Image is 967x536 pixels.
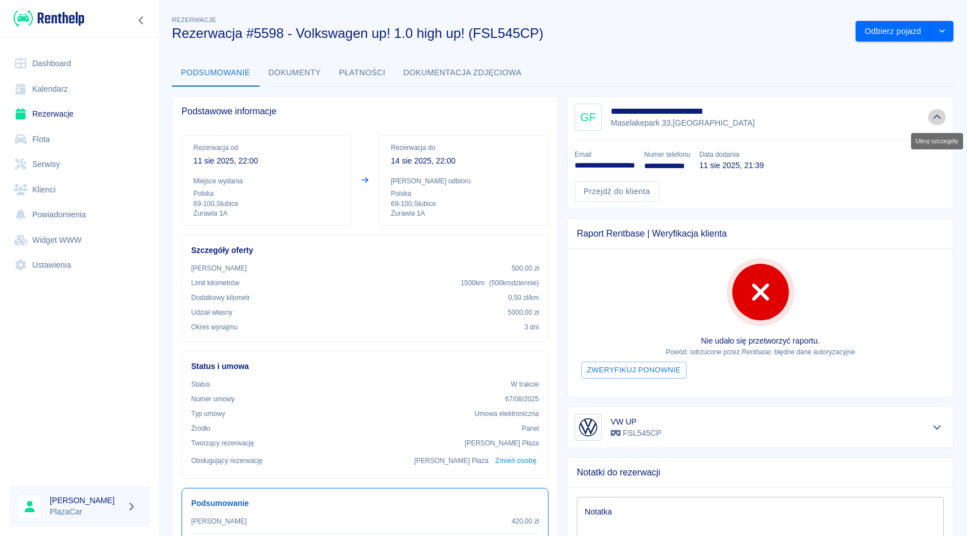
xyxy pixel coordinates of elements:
p: Tworzący rezerwację [191,438,254,448]
p: [PERSON_NAME] odbioru [391,176,537,186]
a: Widget WWW [9,228,150,253]
p: 1500 km [460,278,539,288]
p: Żurawia 1A [193,209,339,218]
a: Rezerwacje [9,101,150,127]
p: Nie udało się przetworzyć raportu. [577,335,944,347]
p: Umowa elektroniczna [474,409,539,419]
span: ( 500 km dziennie ) [489,279,539,287]
p: 14 sie 2025, 22:00 [391,155,537,167]
span: Podstawowe informacje [182,106,549,117]
p: [PERSON_NAME] Płaza [415,456,489,466]
p: 500,00 zł [512,263,539,273]
a: Dashboard [9,51,150,76]
p: 5000,00 zł [508,307,539,318]
a: Flota [9,127,150,152]
p: Polska [391,188,537,199]
p: Dodatkowy kilometr [191,293,250,303]
button: Pokaż szczegóły [928,419,947,435]
p: Żrodło [191,423,210,434]
img: Image [577,416,599,439]
p: Numer umowy [191,394,235,404]
p: [PERSON_NAME] [191,516,247,526]
div: Ukryj szczegóły [911,133,963,149]
p: Panel [522,423,539,434]
p: [PERSON_NAME] [191,263,247,273]
p: Limit kilometrów [191,278,239,288]
p: 69-100 , Słubice [193,199,339,209]
p: Okres wynajmu [191,322,238,332]
p: Maselakepark 33 , [GEOGRAPHIC_DATA] [611,117,755,129]
p: W trakcie [511,379,539,389]
span: Raport Rentbase | Weryfikacja klienta [577,228,944,239]
button: drop-down [931,21,953,42]
a: Renthelp logo [9,9,84,28]
a: Klienci [9,177,150,203]
h6: Szczegóły oferty [191,245,539,256]
p: Powód: odrzucone przez Rentbase: błędne dane autoryzacyjne [577,347,944,357]
h6: [PERSON_NAME] [50,495,122,506]
h3: Rezerwacja #5598 - Volkswagen up! 1.0 high up! (FSL545CP) [172,25,847,41]
p: 3 dni [524,322,539,332]
p: 420,00 zł [512,516,539,526]
p: Typ umowy [191,409,225,419]
p: PlazaCar [50,506,122,518]
p: FSL545CP [611,427,661,439]
h6: Status i umowa [191,361,539,372]
button: Dokumentacja zdjęciowa [395,59,531,87]
p: 11 sie 2025, 21:39 [699,160,763,171]
p: Data dodania [699,149,763,160]
button: Zwiń nawigację [133,13,150,28]
img: Renthelp logo [14,9,84,28]
p: Numer telefonu [644,149,690,160]
p: Polska [193,188,339,199]
p: Miejsce wydania [193,176,339,186]
p: Email [575,149,635,160]
button: Zweryfikuj ponownie [581,362,687,379]
a: Przejdź do klienta [575,181,659,202]
button: Płatności [330,59,395,87]
p: Obsługujący rezerwację [191,456,263,466]
p: Udział własny [191,307,232,318]
button: Zmień osobę [493,453,539,469]
button: Podsumowanie [172,59,260,87]
p: Rezerwacja do [391,143,537,153]
button: Ukryj szczegóły [928,109,947,125]
p: 11 sie 2025, 22:00 [193,155,339,167]
p: Status [191,379,210,389]
a: Kalendarz [9,76,150,102]
p: [PERSON_NAME] Płaza [465,438,539,448]
div: GF [575,104,602,131]
p: Żurawia 1A [391,209,537,218]
a: Ustawienia [9,252,150,278]
a: Powiadomienia [9,202,150,228]
h6: VW UP [611,416,661,427]
p: Rezerwacja od [193,143,339,153]
span: Rezerwacje [172,16,216,23]
button: Dokumenty [260,59,330,87]
p: 67/08/2025 [505,394,539,404]
p: 0,50 zł /km [508,293,539,303]
a: Serwisy [9,152,150,177]
p: 69-100 , Słubice [391,199,537,209]
h6: Podsumowanie [191,498,539,509]
span: Notatki do rezerwacji [577,467,944,478]
button: Odbierz pojazd [856,21,931,42]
